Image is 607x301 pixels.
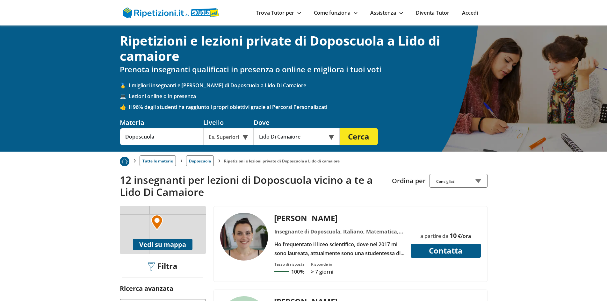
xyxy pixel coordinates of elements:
[151,215,163,230] img: Marker
[120,157,129,166] img: Piu prenotato
[120,93,129,100] span: 💻
[133,239,192,250] button: Vedi su mappa
[274,262,305,267] div: Tasso di risposta
[256,9,301,16] a: Trova Tutor per
[123,7,220,18] img: logo Skuola.net | Ripetizioni.it
[411,244,481,258] button: Contatta
[370,9,403,16] a: Assistenza
[120,128,203,145] input: Es. Matematica
[430,174,488,188] div: Consigliati
[148,262,155,271] img: Filtra filtri mobile
[272,213,407,223] div: [PERSON_NAME]
[291,268,304,275] p: 100%
[129,104,488,111] span: Il 96% degli studenti ha raggiunto i propri obiettivi grazie ai Percorsi Personalizzati
[120,118,203,127] div: Materia
[272,240,407,258] div: Ho frequentato il liceo scientifico, dove nel 2017 mi sono laureata, attualmente sono una student...
[120,152,488,166] nav: breadcrumb d-none d-tablet-block
[129,93,488,100] span: Lezioni online o in presenza
[203,128,254,145] div: Es. Superiori
[129,82,488,89] span: I migliori insegnanti e [PERSON_NAME] di Doposcuola a Lido Di Camaiore
[224,158,340,164] li: Ripetizioni e lezioni private di Doposcuola a Lido di camaiore
[458,233,471,240] span: €/ora
[311,262,333,267] div: Risponde in
[462,9,478,16] a: Accedi
[120,104,129,111] span: 👍
[311,268,333,275] p: > 7 giorni
[120,65,488,74] h2: Prenota insegnanti qualificati in presenza o online e migliora i tuoi voti
[186,155,214,166] a: Doposcuola
[272,227,407,236] div: Insegnante di Doposcuola, Italiano, Matematica, Scienze
[220,213,268,261] img: tutor a Pietrasanta - Sofia
[120,82,129,89] span: 🥇
[120,284,173,293] label: Ricerca avanzata
[314,9,358,16] a: Come funziona
[254,118,340,127] div: Dove
[392,176,426,185] label: Ordina per
[254,128,331,145] input: Es. Indirizzo o CAP
[450,231,457,240] span: 10
[140,155,176,166] a: Tutte le materie
[123,9,220,16] a: logo Skuola.net | Ripetizioni.it
[420,233,448,240] span: a partire da
[146,262,180,271] div: Filtra
[120,33,488,64] h1: Ripetizioni e lezioni private di Doposcuola a Lido di camaiore
[416,9,449,16] a: Diventa Tutor
[203,118,254,127] div: Livello
[340,128,378,145] button: Cerca
[120,174,387,198] h2: 12 insegnanti per lezioni di Doposcuola vicino a te a Lido Di Camaiore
